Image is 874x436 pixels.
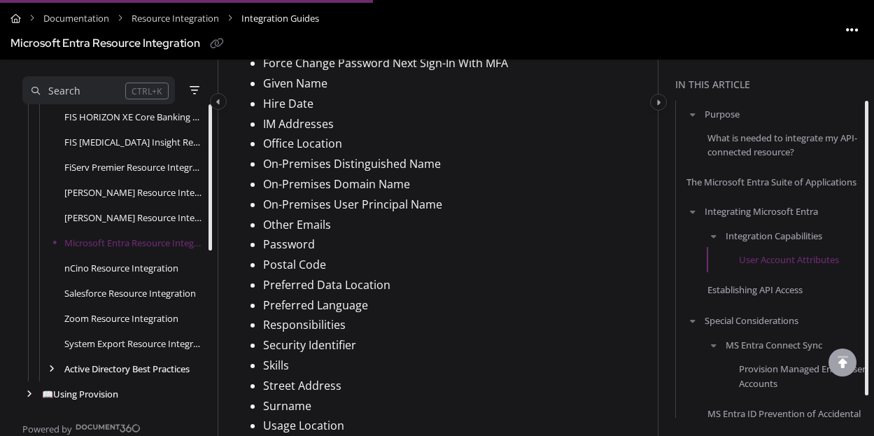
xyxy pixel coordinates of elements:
a: Home [10,8,21,29]
a: User Account Attributes [739,253,839,267]
a: The Microsoft Entra Suite of Applications [686,175,857,189]
span: on-premises user principal name [263,197,442,212]
span: hire date [263,96,313,111]
button: Filter [186,82,203,99]
a: Microsoft Entra Resource Integration [64,236,204,250]
a: System Export Resource Integration [64,337,204,351]
span: IM addresses [263,116,334,132]
span: force change password next sign-in with MFA [263,55,508,71]
a: FIS IBS Insight Resource Integration [64,135,204,149]
span: office location [263,136,342,151]
a: Documentation [43,8,109,29]
span: other emails [263,217,331,232]
span: preferred language [263,297,368,313]
span: given name [263,76,327,91]
a: Powered by Document360 - opens in a new tab [22,419,141,436]
span: skills [263,358,289,373]
span: Integration Guides [241,8,319,29]
button: Category toggle [210,93,227,110]
div: Microsoft Entra Resource Integration [10,34,200,54]
div: Search [48,83,80,99]
button: arrow [707,337,720,353]
span: street address [263,378,341,393]
a: FIS HORIZON XE Core Banking Resource Integration [64,110,204,124]
span: responsibilities [263,317,346,332]
img: Document360 [76,424,141,433]
span: security identifier [263,337,356,353]
span: on-premises domain name [263,176,410,192]
span: usage location [263,418,344,433]
a: MS Entra ID Prevention of Accidental [MEDICAL_DATA] [707,406,868,434]
button: arrow [686,313,699,328]
button: Article more options [841,18,864,41]
div: CTRL+K [125,83,169,99]
a: Special Considerations [705,314,798,328]
div: scroll to top [829,349,857,377]
a: Establishing API Access [707,283,803,297]
a: MS Entra Connect Sync [726,338,822,352]
a: Resource Integration [132,8,219,29]
a: Integrating Microsoft Entra [705,204,818,218]
button: Copy link of [206,33,228,55]
button: arrow [707,227,720,243]
span: password [263,237,315,252]
a: Salesforce Resource Integration [64,286,196,300]
button: Search [22,76,175,104]
button: arrow [686,106,699,122]
button: arrow [686,203,699,218]
a: Jack Henry Symitar Resource Integration [64,211,204,225]
a: What is needed to integrate my API-connected resource? [707,131,868,159]
span: Powered by [22,422,72,436]
a: nCino Resource Integration [64,261,178,275]
span: preferred data location [263,277,390,293]
div: arrow [45,363,59,376]
div: arrow [22,388,36,401]
a: Using Provision [42,387,118,401]
button: Category toggle [650,94,667,111]
span: 📖 [42,388,53,400]
span: on-premises distinguished name [263,156,441,171]
a: FiServ Premier Resource Integration [64,160,204,174]
span: postal code [263,257,326,272]
a: Integration Capabilities [726,228,822,242]
a: Zoom Resource Integration [64,311,178,325]
a: Purpose [705,107,740,121]
a: Provision Managed Entra User Accounts [739,362,868,390]
div: In this article [675,77,868,92]
span: surname [263,398,311,414]
a: Active Directory Best Practices [64,362,190,376]
a: Jack Henry SilverLake Resource Integration [64,185,204,199]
